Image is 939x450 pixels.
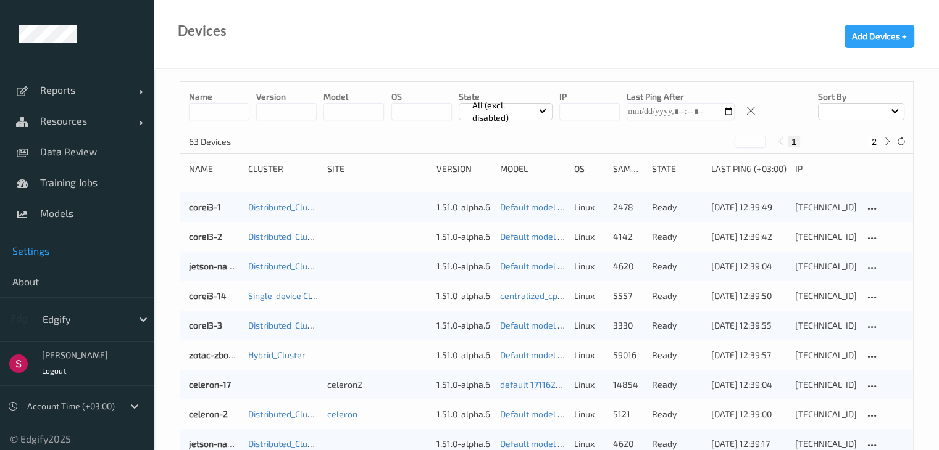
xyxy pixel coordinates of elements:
[436,163,492,175] div: version
[574,438,604,450] p: linux
[436,260,492,272] div: 1.51.0-alpha.6
[652,260,703,272] p: ready
[436,408,492,420] div: 1.51.0-alpha.6
[795,201,856,213] div: [TECHNICAL_ID]
[436,438,492,450] div: 1.51.0-alpha.6
[613,319,643,332] div: 3330
[436,201,492,213] div: 1.51.0-alpha.6
[652,231,703,243] p: ready
[652,290,703,302] p: ready
[795,260,856,272] div: [TECHNICAL_ID]
[189,261,246,271] a: jetson-nano-4
[711,378,787,391] div: [DATE] 12:39:04
[256,91,317,103] p: version
[652,349,703,361] p: ready
[189,91,249,103] p: Name
[189,202,221,212] a: corei3-1
[189,163,240,175] div: Name
[652,438,703,450] p: ready
[574,378,604,391] p: linux
[711,438,787,450] div: [DATE] 12:39:17
[795,408,856,420] div: [TECHNICAL_ID]
[788,136,800,147] button: 1
[436,231,492,243] div: 1.51.0-alpha.6
[189,409,228,419] a: celeron-2
[711,163,787,175] div: Last Ping (+03:00)
[868,136,880,147] button: 2
[248,231,353,242] a: Distributed_Cluster_Corei3
[613,231,643,243] div: 4142
[795,378,856,391] div: [TECHNICAL_ID]
[711,231,787,243] div: [DATE] 12:39:42
[574,260,604,272] p: linux
[468,99,539,124] p: All (excl. disabled)
[613,201,643,213] div: 2478
[711,260,787,272] div: [DATE] 12:39:04
[500,163,565,175] div: Model
[436,349,492,361] div: 1.51.0-alpha.6
[711,290,787,302] div: [DATE] 12:39:50
[248,438,374,449] a: Distributed_Cluster_JetsonNano
[500,231,567,242] a: Default model 1.x
[500,320,567,330] a: Default model 1.x
[574,163,604,175] div: OS
[613,378,643,391] div: 14854
[436,290,492,302] div: 1.51.0-alpha.6
[500,261,567,271] a: Default model 1.x
[559,91,620,103] p: IP
[189,438,246,449] a: jetson-nano-5
[574,319,604,332] p: linux
[500,202,567,212] a: Default model 1.x
[248,409,358,419] a: Distributed_Cluster_Celeron
[500,438,567,449] a: Default model 1.x
[500,409,567,419] a: Default model 1.x
[613,438,643,450] div: 4620
[711,319,787,332] div: [DATE] 12:39:55
[652,378,703,391] p: ready
[189,136,282,148] p: 63 Devices
[845,25,914,48] button: Add Devices +
[327,163,428,175] div: Site
[436,378,492,391] div: 1.51.0-alpha.6
[574,231,604,243] p: linux
[711,349,787,361] div: [DATE] 12:39:57
[327,409,357,419] a: celeron
[574,349,604,361] p: linux
[189,379,231,390] a: celeron-17
[248,202,353,212] a: Distributed_Cluster_Corei3
[500,290,748,301] a: centralized_cpu_5_epochs [DATE] 06:59 [DATE] 03:59 Auto Save
[795,163,856,175] div: ip
[178,25,227,37] div: Devices
[459,91,553,103] p: State
[248,261,374,271] a: Distributed_Cluster_JetsonNano
[613,163,643,175] div: Samples
[795,319,856,332] div: [TECHNICAL_ID]
[189,320,222,330] a: corei3-3
[189,350,260,360] a: zotac-zbox3060-1
[652,201,703,213] p: ready
[818,91,904,103] p: Sort by
[795,438,856,450] div: [TECHNICAL_ID]
[189,290,227,301] a: corei3-14
[613,349,643,361] div: 59016
[391,91,452,103] p: OS
[574,408,604,420] p: linux
[248,163,319,175] div: Cluster
[500,379,575,390] a: default 1711622154
[795,290,856,302] div: [TECHNICAL_ID]
[327,378,428,391] div: celeron2
[613,408,643,420] div: 5121
[248,320,353,330] a: Distributed_Cluster_Corei3
[613,290,643,302] div: 5557
[652,319,703,332] p: ready
[652,408,703,420] p: ready
[711,201,787,213] div: [DATE] 12:39:49
[711,408,787,420] div: [DATE] 12:39:00
[248,290,332,301] a: Single-device Cluster
[189,231,222,242] a: corei3-2
[574,201,604,213] p: linux
[436,319,492,332] div: 1.51.0-alpha.6
[627,91,735,103] p: Last Ping After
[500,350,567,360] a: Default model 1.x
[652,163,703,175] div: State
